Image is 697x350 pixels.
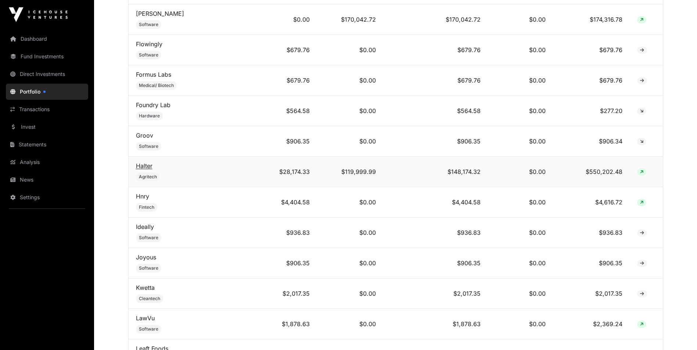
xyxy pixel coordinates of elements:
a: News [6,172,88,188]
a: Flowingly [136,40,162,48]
td: $2,017.35 [255,278,317,309]
td: $0.00 [488,278,553,309]
img: Icehouse Ventures Logo [9,7,68,22]
a: Transactions [6,101,88,117]
td: $0.00 [488,35,553,65]
td: $679.76 [553,65,629,96]
td: $0.00 [488,248,553,278]
td: $679.76 [255,65,317,96]
td: $0.00 [317,278,383,309]
td: $4,404.58 [383,187,488,218]
td: $906.35 [553,248,629,278]
td: $906.35 [383,248,488,278]
a: Kwetta [136,284,155,291]
td: $2,017.35 [383,278,488,309]
span: Software [139,52,158,58]
a: [PERSON_NAME] [136,10,184,17]
td: $2,017.35 [553,278,629,309]
a: Statements [6,136,88,153]
td: $906.35 [255,248,317,278]
span: Software [139,22,158,28]
td: $936.83 [383,218,488,248]
td: $170,042.72 [317,4,383,35]
td: $679.76 [383,35,488,65]
span: Software [139,235,158,241]
td: $2,369.24 [553,309,629,339]
a: Settings [6,189,88,205]
a: Groov [136,132,153,139]
td: $1,878.63 [255,309,317,339]
a: Dashboard [6,31,88,47]
a: Halter [136,162,152,169]
td: $0.00 [317,309,383,339]
td: $0.00 [317,65,383,96]
span: Cleantech [139,296,160,302]
td: $564.58 [383,96,488,126]
span: Software [139,143,158,149]
a: Portfolio [6,84,88,100]
td: $174,316.78 [553,4,629,35]
td: $906.34 [553,126,629,157]
td: $906.35 [383,126,488,157]
td: $679.76 [255,35,317,65]
td: $0.00 [317,248,383,278]
td: $4,404.58 [255,187,317,218]
td: $679.76 [553,35,629,65]
td: $0.00 [488,126,553,157]
a: LawVu [136,314,155,322]
td: $4,616.72 [553,187,629,218]
td: $0.00 [488,218,553,248]
td: $170,042.72 [383,4,488,35]
td: $0.00 [317,96,383,126]
td: $0.00 [488,187,553,218]
td: $0.00 [317,218,383,248]
span: Medical/ Biotech [139,83,174,88]
td: $28,174.33 [255,157,317,187]
td: $0.00 [488,157,553,187]
td: $148,174.32 [383,157,488,187]
td: $119,999.99 [317,157,383,187]
a: Formus Labs [136,71,171,78]
span: Hardware [139,113,160,119]
iframe: Chat Widget [660,315,697,350]
a: Hnry [136,193,149,200]
a: Invest [6,119,88,135]
td: $0.00 [317,35,383,65]
td: $679.76 [383,65,488,96]
a: Ideally [136,223,154,230]
td: $0.00 [488,65,553,96]
span: Software [139,326,158,332]
td: $0.00 [488,96,553,126]
span: Fintech [139,204,154,210]
td: $1,878.63 [383,309,488,339]
a: Fund Investments [6,48,88,65]
a: Joyous [136,254,156,261]
span: Agritech [139,174,157,180]
td: $0.00 [317,187,383,218]
td: $906.35 [255,126,317,157]
a: Foundry Lab [136,101,170,109]
td: $936.83 [255,218,317,248]
td: $0.00 [488,309,553,339]
td: $936.83 [553,218,629,248]
span: Software [139,265,158,271]
td: $550,202.48 [553,157,629,187]
td: $0.00 [255,4,317,35]
a: Analysis [6,154,88,170]
td: $564.58 [255,96,317,126]
a: Direct Investments [6,66,88,82]
td: $277.20 [553,96,629,126]
td: $0.00 [317,126,383,157]
td: $0.00 [488,4,553,35]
